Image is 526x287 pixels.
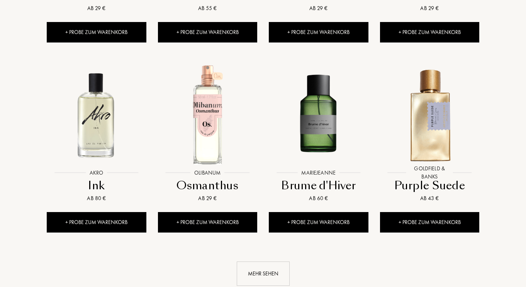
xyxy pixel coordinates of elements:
[158,22,258,42] div: + Probe zum Warenkorb
[158,56,258,212] a: Osmanthus OlibanumOlibanumOsmanthusAb 29 €
[380,65,480,165] img: Purple Suede Goldfield & Banks
[47,22,146,42] div: + Probe zum Warenkorb
[46,65,146,165] img: Ink Akro
[383,178,477,193] div: Purple Suede
[269,22,368,42] div: + Probe zum Warenkorb
[237,262,290,286] div: Mehr sehen
[50,194,143,202] div: Ab 80 €
[380,212,480,233] div: + Probe zum Warenkorb
[383,4,477,12] div: Ab 29 €
[269,212,368,233] div: + Probe zum Warenkorb
[161,194,255,202] div: Ab 29 €
[272,178,365,193] div: Brume d'Hiver
[380,56,480,212] a: Purple Suede Goldfield & BanksGoldfield & BanksPurple SuedeAb 43 €
[272,4,365,12] div: Ab 29 €
[47,56,146,212] a: Ink AkroAkroInkAb 80 €
[50,4,143,12] div: Ab 29 €
[383,194,477,202] div: Ab 43 €
[268,65,368,165] img: Brume d'Hiver MarieJeanne
[161,178,255,193] div: Osmanthus
[269,56,368,212] a: Brume d'Hiver MarieJeanneMarieJeanneBrume d'HiverAb 60 €
[161,4,255,12] div: Ab 55 €
[272,194,365,202] div: Ab 60 €
[380,22,480,42] div: + Probe zum Warenkorb
[158,212,258,233] div: + Probe zum Warenkorb
[47,212,146,233] div: + Probe zum Warenkorb
[50,178,143,193] div: Ink
[158,65,258,165] img: Osmanthus Olibanum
